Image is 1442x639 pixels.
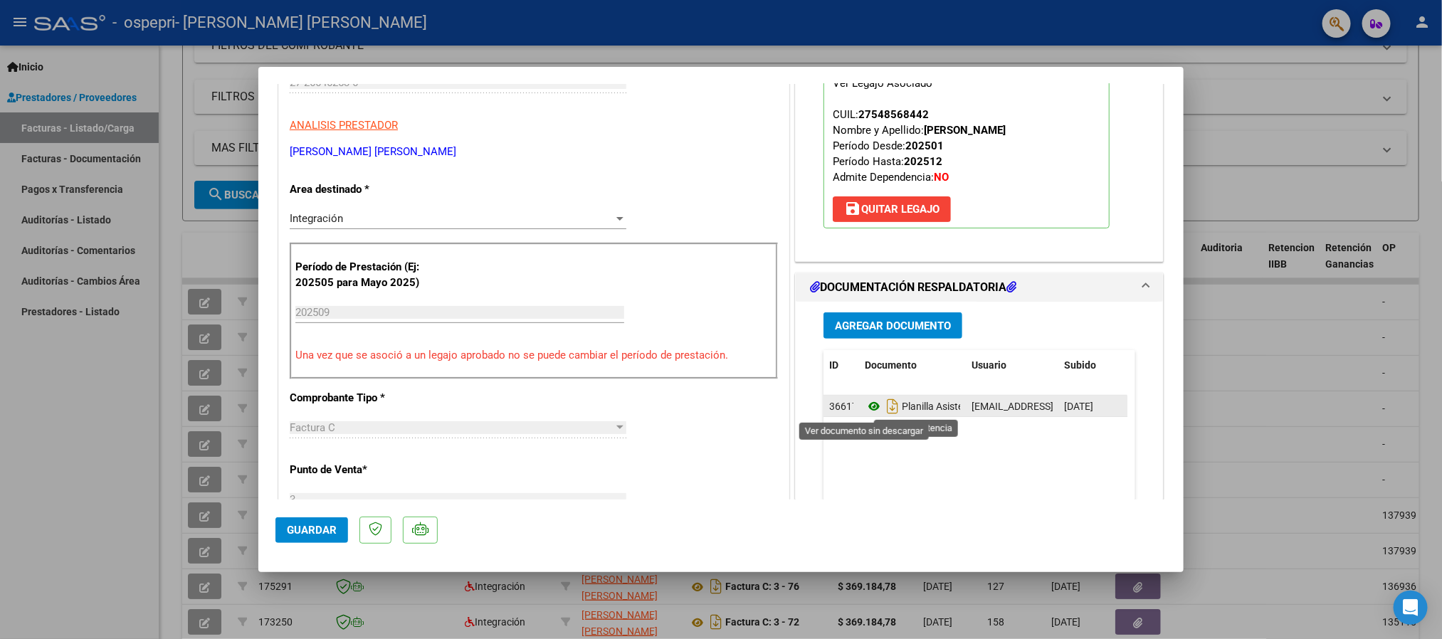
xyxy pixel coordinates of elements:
div: DOCUMENTACIÓN RESPALDATORIA [796,302,1163,597]
button: Quitar Legajo [833,196,951,222]
span: [DATE] [1064,401,1093,412]
div: Ver Legajo Asociado [833,75,932,91]
strong: NO [934,171,949,184]
span: Integración [290,212,343,225]
p: Una vez que se asoció a un legajo aprobado no se puede cambiar el período de prestación. [295,347,772,364]
span: ID [829,359,838,371]
strong: 202512 [904,155,942,168]
p: Período de Prestación (Ej: 202505 para Mayo 2025) [295,259,438,291]
span: Subido [1064,359,1096,371]
span: Documento [865,359,917,371]
span: ANALISIS PRESTADOR [290,119,398,132]
p: [PERSON_NAME] [PERSON_NAME] [290,144,778,160]
span: 36617 [829,401,858,412]
div: Open Intercom Messenger [1394,591,1428,625]
datatable-header-cell: Documento [859,350,966,381]
p: Punto de Venta [290,462,436,478]
div: 27548568442 [858,107,929,122]
span: Quitar Legajo [844,203,940,216]
mat-icon: save [844,200,861,217]
i: Descargar documento [883,395,902,418]
mat-expansion-panel-header: DOCUMENTACIÓN RESPALDATORIA [796,273,1163,302]
p: Comprobante Tipo * [290,390,436,406]
span: Planilla Asistencia [865,401,981,412]
button: Agregar Documento [823,312,962,339]
datatable-header-cell: Usuario [966,350,1058,381]
p: Legajo preaprobado para Período de Prestación: [823,55,1110,228]
h1: DOCUMENTACIÓN RESPALDATORIA [810,279,1016,296]
strong: 202501 [905,139,944,152]
span: Guardar [287,524,337,537]
strong: [PERSON_NAME] [924,124,1006,137]
datatable-header-cell: Subido [1058,350,1130,381]
datatable-header-cell: ID [823,350,859,381]
span: CUIL: Nombre y Apellido: Período Desde: Período Hasta: Admite Dependencia: [833,108,1006,184]
span: Factura C [290,421,335,434]
button: Guardar [275,517,348,543]
span: Usuario [972,359,1006,371]
span: Agregar Documento [835,319,951,332]
span: [EMAIL_ADDRESS][DOMAIN_NAME] - [PERSON_NAME] [972,401,1213,412]
p: Area destinado * [290,181,436,198]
